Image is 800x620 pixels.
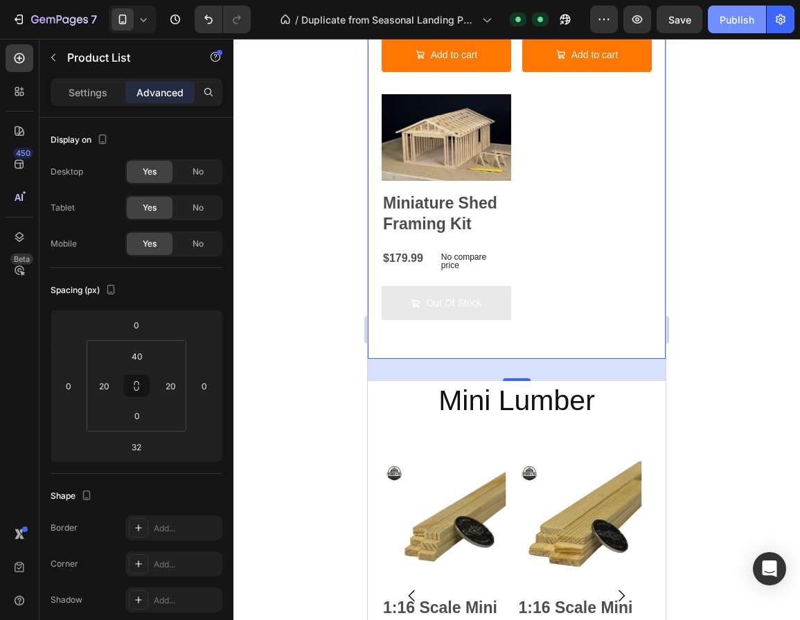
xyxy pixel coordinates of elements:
[195,6,251,33] div: Undo/Redo
[154,522,219,535] div: Add...
[154,558,219,571] div: Add...
[194,375,215,396] input: 0
[51,487,95,506] div: Shape
[14,247,143,281] button: Out Of Stock
[193,202,204,214] span: No
[51,558,78,570] div: Corner
[14,55,143,142] a: Miniature Shed Framing Kit
[123,315,150,335] input: 0
[51,522,78,534] div: Border
[25,538,64,576] button: Carousel Back Arrow
[58,375,79,396] input: 0
[193,238,204,250] span: No
[668,14,691,26] span: Save
[136,85,184,100] p: Advanced
[753,552,786,585] div: Open Intercom Messenger
[51,202,75,214] div: Tablet
[193,166,204,178] span: No
[1,344,296,380] p: Mini Lumber
[295,12,299,27] span: /
[150,423,274,547] a: 1:16 Scale Mini Lumber - 2x8s (Dozen)
[123,405,151,426] input: 0px
[94,375,114,396] input: 20px
[143,166,157,178] span: Yes
[123,346,151,366] input: 40px
[14,153,143,197] h2: Miniature Shed Framing Kit
[13,148,33,159] div: 450
[10,254,33,265] div: Beta
[51,166,83,178] div: Desktop
[51,281,119,300] div: Spacing (px)
[67,49,185,66] p: Product List
[6,6,103,33] button: 7
[234,538,273,576] button: Carousel Next Arrow
[154,594,219,607] div: Add...
[143,202,157,214] span: Yes
[301,12,477,27] span: Duplicate from Seasonal Landing Page - [DATE] 10:30:51
[14,209,57,231] div: $179.99
[720,12,754,27] div: Publish
[143,238,157,250] span: Yes
[51,131,111,150] div: Display on
[204,8,251,25] div: Add to cart
[708,6,766,33] button: Publish
[91,11,97,28] p: 7
[123,436,150,457] input: 32
[657,6,702,33] button: Save
[368,39,666,620] iframe: Design area
[150,558,274,602] h2: 1:16 Scale Mini Lumber - 2x8s (Dozen)
[69,85,107,100] p: Settings
[160,375,181,396] input: 20px
[63,8,110,25] div: Add to cart
[51,238,77,250] div: Mobile
[58,256,114,273] div: Out Of Stock
[51,594,82,606] div: Shadow
[73,214,138,231] p: No compare price
[14,423,139,547] a: 1:16 Scale Mini Lumber - 2x4s (Dozen)
[14,558,139,602] h2: 1:16 Scale Mini Lumber - 2x4s (Dozen)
